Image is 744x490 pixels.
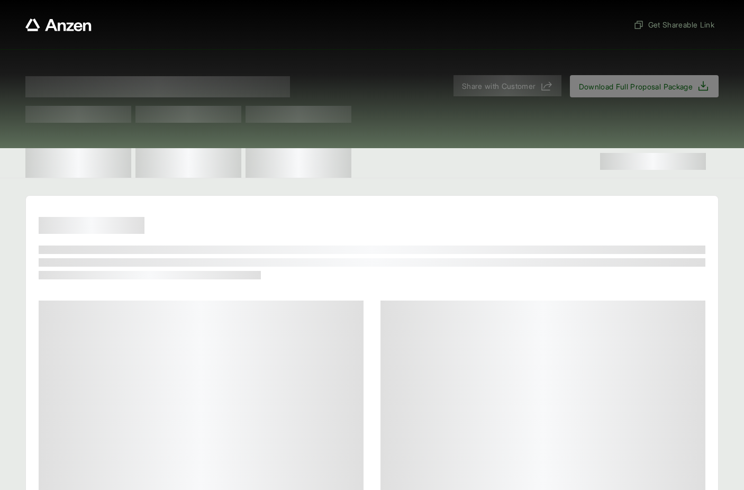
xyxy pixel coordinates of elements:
[135,106,241,123] span: Test
[629,15,719,34] button: Get Shareable Link
[462,80,536,92] span: Share with Customer
[25,76,290,97] span: Proposal for
[246,106,351,123] span: Test
[25,106,131,123] span: Test
[25,19,92,31] a: Anzen website
[633,19,714,30] span: Get Shareable Link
